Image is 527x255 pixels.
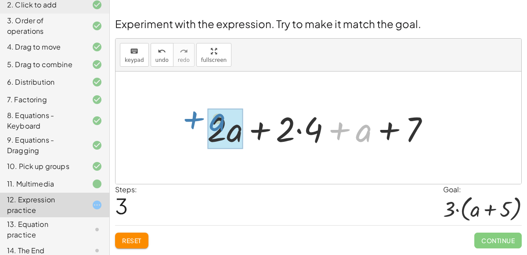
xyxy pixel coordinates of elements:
i: undo [158,46,166,57]
div: 4. Drag to move [7,42,78,52]
div: 13. Equation practice [7,219,78,240]
button: fullscreen [196,43,231,67]
i: Task finished and correct. [92,94,102,105]
div: 5. Drag to combine [7,59,78,70]
i: Task finished. [92,179,102,189]
i: Task started. [92,200,102,210]
div: Goal: [443,184,522,195]
div: 9. Equations - Dragging [7,135,78,156]
span: redo [178,57,190,63]
button: redoredo [173,43,195,67]
div: 6. Distribution [7,77,78,87]
span: Experiment with the expression. Try to make it match the goal. [115,17,421,30]
i: Task finished and correct. [92,59,102,70]
i: Task finished and correct. [92,21,102,31]
button: Reset [115,233,148,248]
div: 3. Order of operations [7,15,78,36]
i: keyboard [130,46,138,57]
i: Task not started. [92,224,102,235]
span: Reset [122,237,141,244]
i: Task finished and correct. [92,140,102,151]
div: 11. Multimedia [7,179,78,189]
div: 12. Expression practice [7,194,78,215]
span: fullscreen [201,57,227,63]
i: Task finished and correct. [92,77,102,87]
span: undo [155,57,169,63]
div: 8. Equations - Keyboard [7,110,78,131]
div: 10. Pick up groups [7,161,78,172]
i: Task finished and correct. [92,42,102,52]
label: Steps: [115,185,137,194]
button: keyboardkeypad [120,43,149,67]
div: 7. Factoring [7,94,78,105]
span: 3 [115,192,128,219]
span: keypad [125,57,144,63]
button: undoundo [151,43,173,67]
i: Task finished and correct. [92,161,102,172]
i: redo [180,46,188,57]
i: Task finished and correct. [92,115,102,126]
